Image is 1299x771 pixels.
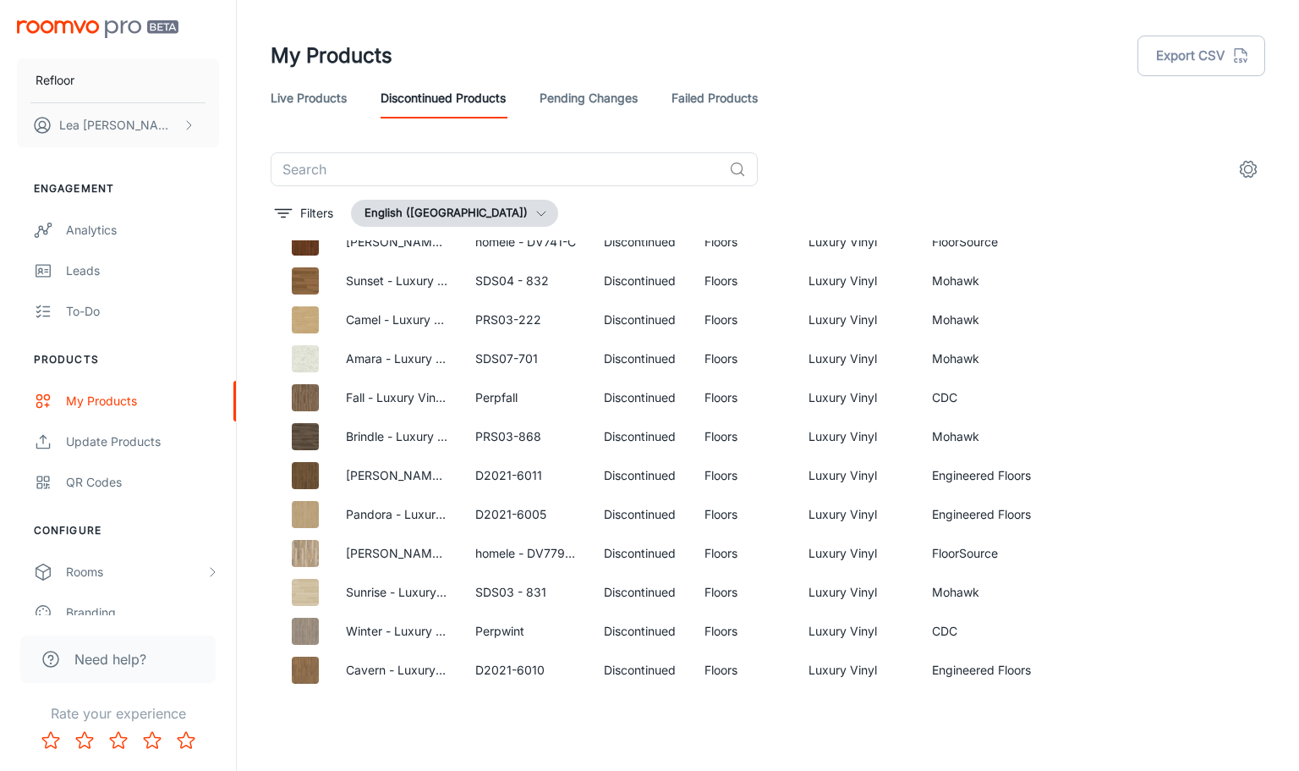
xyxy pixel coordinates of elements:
[795,456,918,495] td: Luxury Vinyl
[462,417,590,456] td: PRS03-868
[691,534,795,573] td: Floors
[795,612,918,651] td: Luxury Vinyl
[590,223,691,262] td: Discontinued
[691,300,795,339] td: Floors
[271,41,392,71] h1: My Products
[691,339,795,378] td: Floors
[918,495,1046,534] td: Engineered Floors
[590,300,691,339] td: Discontinued
[795,300,918,339] td: Luxury Vinyl
[795,339,918,378] td: Luxury Vinyl
[795,573,918,612] td: Luxury Vinyl
[918,417,1046,456] td: Mohawk
[1231,152,1265,186] button: settings
[918,456,1046,495] td: Engineered Floors
[346,351,533,366] a: Amara - Luxury Vinyl Tile Flooring
[169,724,203,757] button: Rate 5 star
[590,262,691,300] td: Discontinued
[590,651,691,690] td: Discontinued
[14,703,222,724] p: Rate your experience
[918,223,1046,262] td: FloorSource
[590,417,691,456] td: Discontinued
[346,663,547,677] a: Cavern - Luxury Vinyl Plank Flooring
[346,546,605,560] a: [PERSON_NAME] - Luxury Vinyl Plank Flooring
[1137,36,1265,76] button: Export CSV
[918,573,1046,612] td: Mohawk
[346,585,548,599] a: Sunrise - Luxury Vinyl Plank Flooring
[462,456,590,495] td: D2021-6011
[462,339,590,378] td: SDS07-701
[346,429,545,443] a: Brindle - Luxury Vinyl Plank Flooring
[135,724,169,757] button: Rate 4 star
[34,724,68,757] button: Rate 1 star
[918,300,1046,339] td: Mohawk
[66,432,219,451] div: Update Products
[381,78,506,118] a: Discontinued Products
[795,262,918,300] td: Luxury Vinyl
[346,390,526,405] a: Fall - Luxury Vinyl Plank Flooring
[590,378,691,417] td: Discontinued
[691,262,795,300] td: Floors
[66,302,219,321] div: To-do
[346,312,542,327] a: Camel - Luxury Vinyl Plank Flooring
[346,468,605,482] a: [PERSON_NAME] - Luxury Vinyl Plank Flooring
[462,223,590,262] td: homele - DV741-C
[691,651,795,690] td: Floors
[795,417,918,456] td: Luxury Vinyl
[795,651,918,690] td: Luxury Vinyl
[346,624,544,638] a: Winter - Luxury Vinyl Plank Flooring
[300,204,333,223] p: Filters
[691,612,795,651] td: Floors
[59,116,178,135] p: Lea [PERSON_NAME]
[17,103,219,147] button: Lea [PERSON_NAME]
[462,612,590,651] td: Perpwint
[590,495,691,534] td: Discontinued
[918,378,1046,417] td: CDC
[66,221,219,240] div: Analytics
[590,534,691,573] td: Discontinued
[691,495,795,534] td: Floors
[66,563,206,581] div: Rooms
[462,573,590,612] td: SDS03 - 831
[462,300,590,339] td: PRS03-222
[66,392,219,410] div: My Products
[590,456,691,495] td: Discontinued
[590,573,691,612] td: Discontinued
[691,573,795,612] td: Floors
[346,234,605,249] a: [PERSON_NAME] - Luxury Vinyl Plank Flooring
[271,200,337,227] button: filter
[918,651,1046,690] td: Engineered Floors
[691,378,795,417] td: Floors
[271,78,347,118] a: Live Products
[17,58,219,102] button: Refloor
[68,724,101,757] button: Rate 2 star
[691,456,795,495] td: Floors
[36,71,74,90] p: Refloor
[66,262,219,280] div: Leads
[795,534,918,573] td: Luxury Vinyl
[795,223,918,262] td: Luxury Vinyl
[66,603,219,622] div: Branding
[918,612,1046,651] td: CDC
[918,534,1046,573] td: FloorSource
[66,473,219,492] div: QR Codes
[795,495,918,534] td: Luxury Vinyl
[101,724,135,757] button: Rate 3 star
[462,262,590,300] td: SDS04 - 832
[346,273,545,288] a: Sunset - Luxury Vinyl Plank Flooring
[17,20,178,38] img: Roomvo PRO Beta
[346,507,554,521] a: Pandora - Luxury Vinyl Plank Flooring
[918,262,1046,300] td: Mohawk
[691,223,795,262] td: Floors
[590,612,691,651] td: Discontinued
[462,378,590,417] td: Perpfall
[540,78,638,118] a: Pending Changes
[795,378,918,417] td: Luxury Vinyl
[462,495,590,534] td: D2021-6005
[462,651,590,690] td: D2021-6010
[74,649,146,669] span: Need help?
[691,417,795,456] td: Floors
[671,78,758,118] a: Failed Products
[271,152,722,186] input: Search
[590,339,691,378] td: Discontinued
